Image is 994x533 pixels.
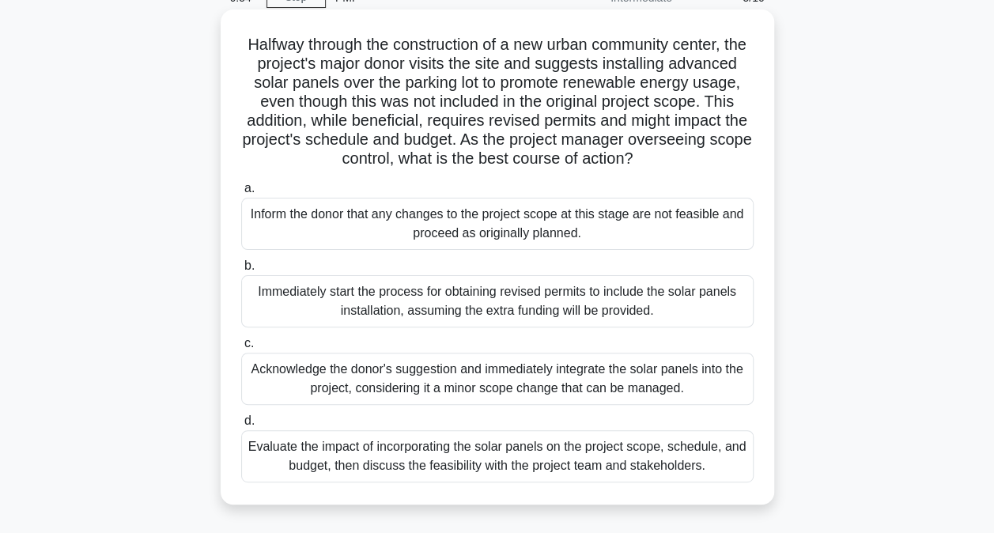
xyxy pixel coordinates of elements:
[244,181,255,195] span: a.
[241,198,754,250] div: Inform the donor that any changes to the project scope at this stage are not feasible and proceed...
[241,353,754,405] div: Acknowledge the donor's suggestion and immediately integrate the solar panels into the project, c...
[240,35,755,169] h5: Halfway through the construction of a new urban community center, the project's major donor visit...
[241,430,754,482] div: Evaluate the impact of incorporating the solar panels on the project scope, schedule, and budget,...
[244,414,255,427] span: d.
[244,336,254,350] span: c.
[244,259,255,272] span: b.
[241,275,754,327] div: Immediately start the process for obtaining revised permits to include the solar panels installat...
